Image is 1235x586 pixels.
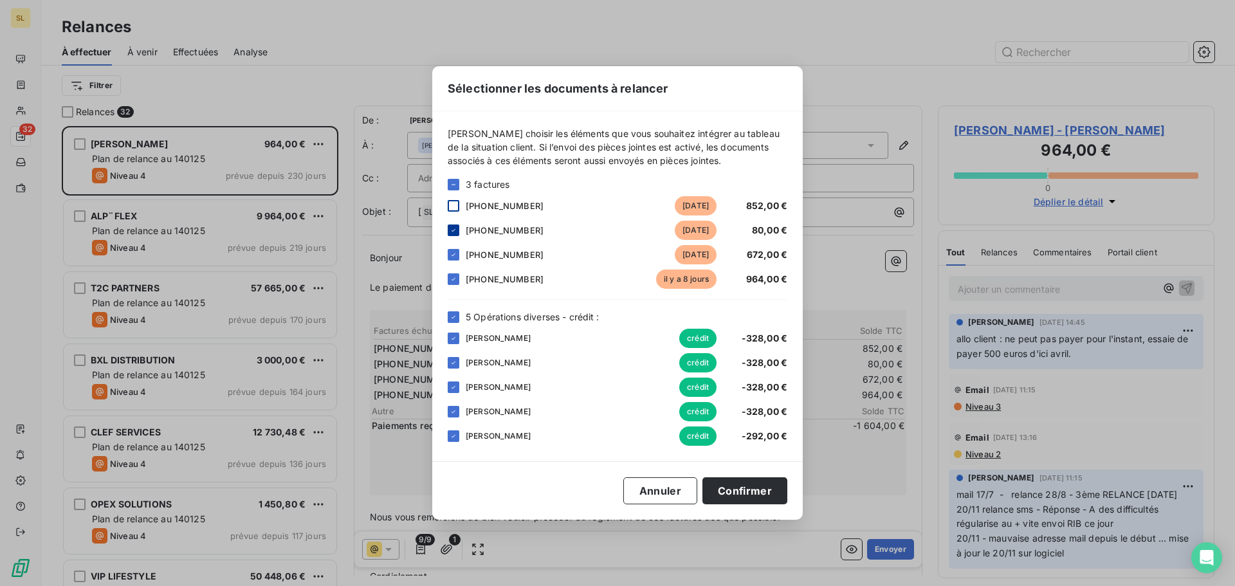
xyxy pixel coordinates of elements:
span: crédit [679,402,717,421]
span: 80,00 € [752,224,787,235]
span: [PERSON_NAME] [466,406,531,417]
span: il y a 8 jours [656,270,717,289]
span: -292,00 € [742,430,787,441]
span: [PERSON_NAME] [466,357,531,369]
span: 852,00 € [746,200,787,211]
span: 3 factures [466,178,510,191]
span: [PERSON_NAME] choisir les éléments que vous souhaitez intégrer au tableau de la situation client.... [448,127,787,167]
span: -328,00 € [742,357,787,368]
button: Annuler [623,477,697,504]
span: -328,00 € [742,381,787,392]
span: [PERSON_NAME] [466,430,531,442]
span: crédit [679,426,717,446]
span: crédit [679,378,717,397]
span: -328,00 € [742,406,787,417]
span: Sélectionner les documents à relancer [448,80,668,97]
span: [PHONE_NUMBER] [466,225,544,235]
span: 672,00 € [747,249,787,260]
span: [PERSON_NAME] [466,333,531,344]
span: [PERSON_NAME] [466,381,531,393]
span: [PHONE_NUMBER] [466,250,544,260]
span: [PHONE_NUMBER] [466,201,544,211]
span: crédit [679,353,717,372]
span: 5 Opérations diverses - crédit : [466,310,599,324]
span: [DATE] [675,196,717,215]
div: Open Intercom Messenger [1191,542,1222,573]
span: [DATE] [675,245,717,264]
span: crédit [679,329,717,348]
span: [DATE] [675,221,717,240]
span: -328,00 € [742,333,787,343]
span: [PHONE_NUMBER] [466,274,544,284]
span: 964,00 € [746,273,787,284]
button: Confirmer [702,477,787,504]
